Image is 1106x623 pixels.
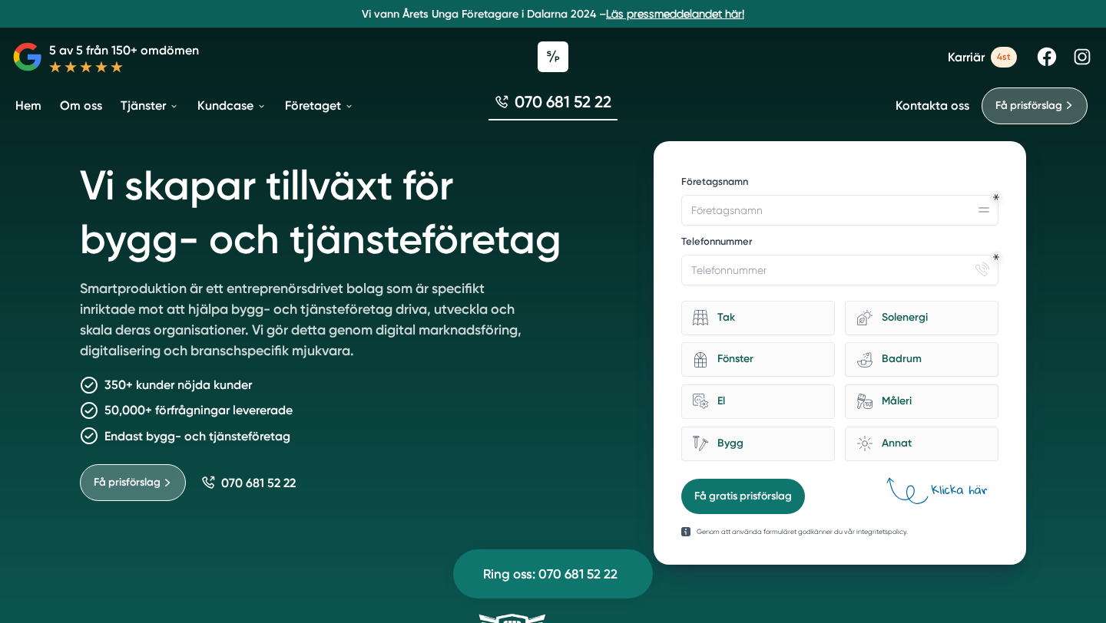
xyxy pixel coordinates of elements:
[118,86,182,125] a: Tjänster
[194,86,270,125] a: Kundcase
[453,549,653,598] a: Ring oss: 070 681 52 22
[80,464,186,501] a: Få prisförslag
[606,8,744,20] a: Läs pressmeddelandet här!
[12,86,45,125] a: Hem
[948,47,1017,68] a: Karriär 4st
[104,427,290,446] p: Endast bygg- och tjänsteföretag
[993,254,999,260] div: Obligatoriskt
[282,86,357,125] a: Företaget
[94,474,161,491] span: Få prisförslag
[681,175,998,192] label: Företagsnamn
[991,47,1017,68] span: 4st
[515,91,611,113] span: 070 681 52 22
[221,476,296,490] span: 070 681 52 22
[995,97,1062,114] span: Få prisförslag
[49,41,199,60] p: 5 av 5 från 150+ omdömen
[6,6,1100,21] p: Vi vann Årets Unga Företagare i Dalarna 2024 –
[896,98,969,113] a: Kontakta oss
[80,141,617,279] h1: Vi skapar tillväxt för bygg- och tjänsteföretag
[681,195,998,226] input: Företagsnamn
[948,50,985,64] span: Karriär
[80,279,522,368] p: Smartproduktion är ett entreprenörsdrivet bolag som är specifikt inriktade mot att hjälpa bygg- o...
[483,564,618,585] span: Ring oss: 070 681 52 22
[201,476,296,490] a: 070 681 52 22
[488,91,618,120] a: 070 681 52 22
[57,86,105,125] a: Om oss
[104,375,252,394] p: 350+ kunder nöjda kunder
[982,87,1088,124] a: Få prisförslag
[681,235,998,252] label: Telefonnummer
[681,255,998,285] input: Telefonnummer
[104,400,293,420] p: 50,000+ förfrågningar levererade
[681,479,805,514] button: Få gratis prisförslag
[697,526,908,537] p: Genom att använda formuläret godkänner du vår integritetspolicy.
[993,194,999,200] div: Obligatoriskt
